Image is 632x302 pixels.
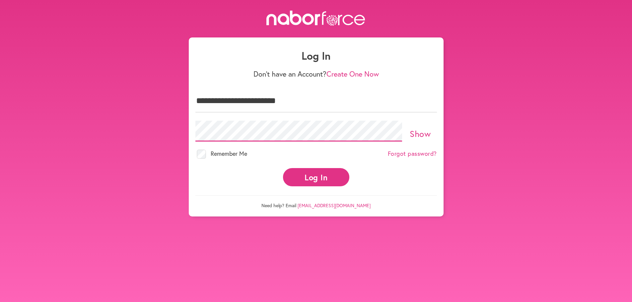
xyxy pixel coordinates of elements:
[195,195,437,209] p: Need help? Email
[195,49,437,62] h1: Log In
[410,128,431,139] a: Show
[388,150,437,157] a: Forgot password?
[326,69,379,79] a: Create One Now
[298,202,371,209] a: [EMAIL_ADDRESS][DOMAIN_NAME]
[283,168,349,186] button: Log In
[195,70,437,78] p: Don't have an Account?
[211,150,247,157] span: Remember Me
